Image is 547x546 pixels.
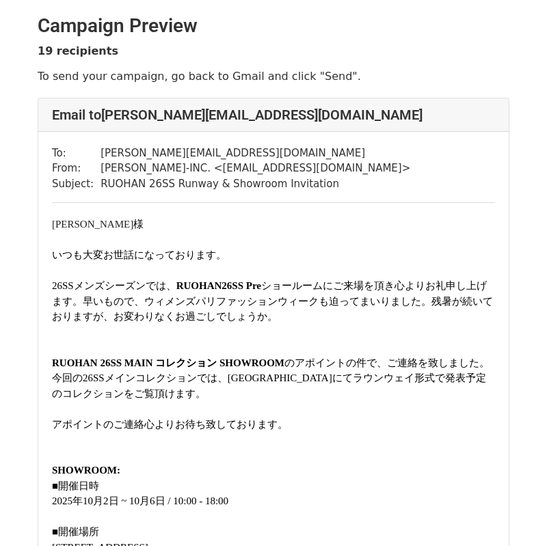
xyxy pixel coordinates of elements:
[176,280,261,291] b: RUOHAN26SS Pre
[101,146,410,161] td: [PERSON_NAME][EMAIL_ADDRESS][DOMAIN_NAME]
[52,146,101,161] td: To:
[52,524,495,540] div: ■開催場所
[52,280,493,322] font: 26SSメンズシーズンでは、 ショールームにご来場を頂き心よりお礼申し上げます 。早いもので、ウィメンズパリファッションウィークも迫ってまい りました。残暑が続いておりますが、お変わりなくお過 ...
[52,480,99,491] font: ■開催日時
[52,219,144,230] font: 様
[52,161,101,176] td: From:
[38,44,118,57] strong: 19 recipients
[52,357,284,368] b: RUOHAN 26SS MAIN コレクション SHOWROOM
[101,176,410,192] td: RUOHAN 26SS Runway & Showroom Invitation
[52,107,495,123] h4: Email to [PERSON_NAME][EMAIL_ADDRESS][DOMAIN_NAME]
[52,219,133,230] span: [PERSON_NAME]
[52,176,101,192] td: Subject:
[52,419,288,430] font: アポイントのご連絡心よりお待ち致しております。
[52,465,120,476] font: SHOWROOM:
[52,249,226,260] font: いつも大変お世話になっております。
[101,161,410,176] td: [PERSON_NAME]-INC. < [EMAIL_ADDRESS][DOMAIN_NAME] >
[38,14,509,38] h2: Campaign Preview
[52,357,490,399] font: のアポイントの件で、ご連絡を致しました。今回の26SSメインコレクションでは、[GEOGRAPHIC_DATA]にてラウンウェイ形式で発表予定のコレクションをご覧頂けます。
[38,69,509,83] p: To send your campaign, go back to Gmail and click "Send".
[52,495,228,506] font: 2025年10月2日 ~ 10月6日 / 10:00 - 18:00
